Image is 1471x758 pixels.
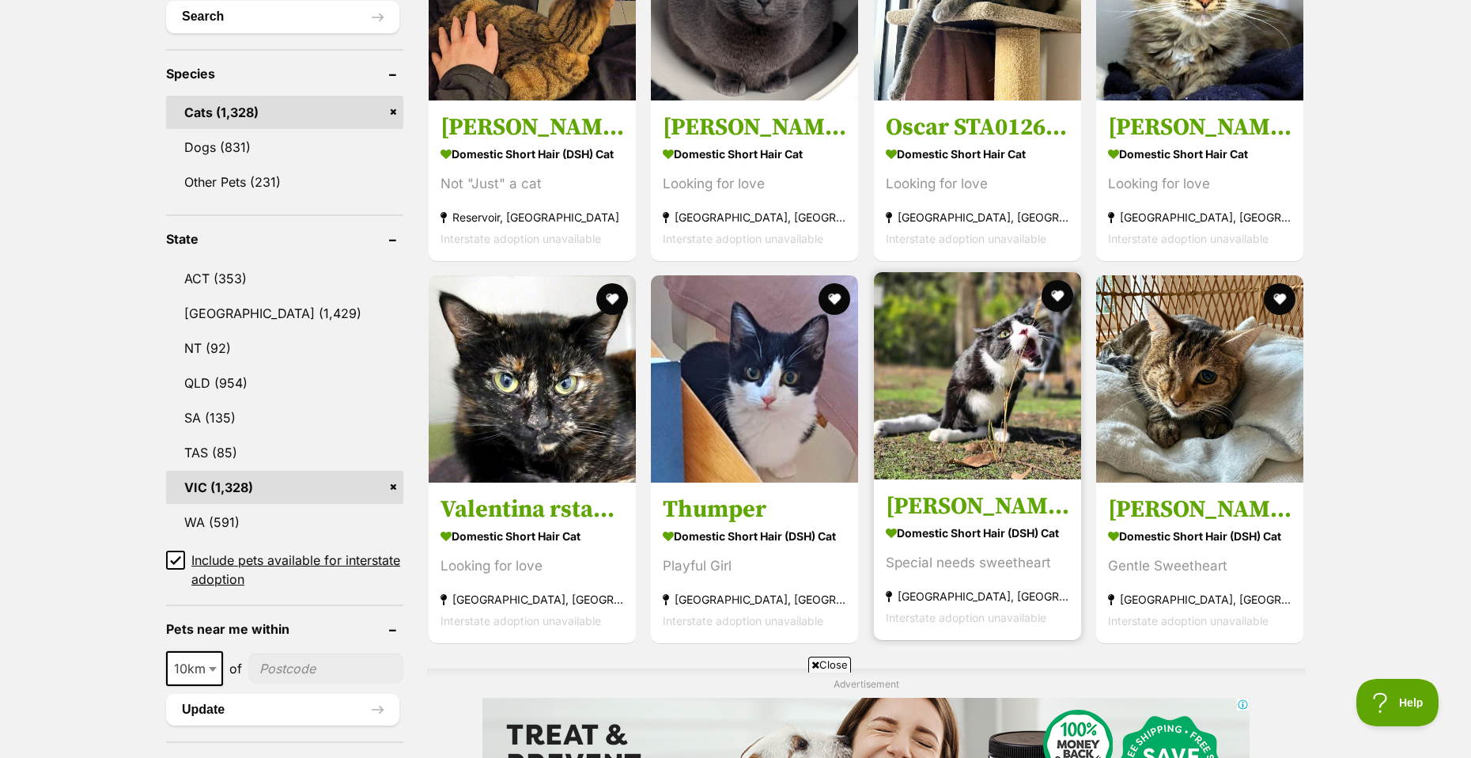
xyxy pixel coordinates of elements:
[663,525,846,548] strong: Domestic Short Hair (DSH) Cat
[651,100,858,260] a: [PERSON_NAME] STA013366 Domestic Short Hair Cat Looking for love [GEOGRAPHIC_DATA], [GEOGRAPHIC_D...
[663,231,823,244] span: Interstate adoption unavailable
[441,231,601,244] span: Interstate adoption unavailable
[1108,525,1291,548] strong: Domestic Short Hair (DSH) Cat
[166,297,403,330] a: [GEOGRAPHIC_DATA] (1,429)
[166,165,403,199] a: Other Pets (231)
[874,479,1081,640] a: [PERSON_NAME] Domestic Short Hair (DSH) Cat Special needs sweetheart [GEOGRAPHIC_DATA], [GEOGRAPH...
[886,611,1046,624] span: Interstate adoption unavailable
[1096,275,1303,483] img: Ellie May - Domestic Short Hair (DSH) Cat
[1108,206,1291,227] strong: [GEOGRAPHIC_DATA], [GEOGRAPHIC_DATA]
[1108,142,1291,165] strong: Domestic Short Hair Cat
[166,131,403,164] a: Dogs (831)
[1108,231,1269,244] span: Interstate adoption unavailable
[441,495,624,525] h3: Valentina rsta014176
[663,142,846,165] strong: Domestic Short Hair Cat
[441,589,624,610] strong: [GEOGRAPHIC_DATA], [GEOGRAPHIC_DATA]
[166,694,399,726] button: Update
[886,231,1046,244] span: Interstate adoption unavailable
[429,483,636,643] a: Valentina rsta014176 Domestic Short Hair Cat Looking for love [GEOGRAPHIC_DATA], [GEOGRAPHIC_DATA...
[1264,283,1295,315] button: favourite
[166,551,403,589] a: Include pets available for interstate adoption
[663,112,846,142] h3: [PERSON_NAME] STA013366
[886,142,1069,165] strong: Domestic Short Hair Cat
[663,206,846,227] strong: [GEOGRAPHIC_DATA], [GEOGRAPHIC_DATA]
[886,586,1069,607] strong: [GEOGRAPHIC_DATA], [GEOGRAPHIC_DATA]
[191,551,403,589] span: Include pets available for interstate adoption
[441,525,624,548] strong: Domestic Short Hair Cat
[429,100,636,260] a: [PERSON_NAME] Domestic Short Hair (DSH) Cat Not "Just" a cat Reservoir, [GEOGRAPHIC_DATA] Interst...
[441,206,624,227] strong: Reservoir, [GEOGRAPHIC_DATA]
[166,622,403,636] header: Pets near me within
[663,555,846,577] div: Playful Girl
[166,96,403,129] a: Cats (1,328)
[166,1,399,32] button: Search
[1108,112,1291,142] h3: [PERSON_NAME] STA013648
[651,275,858,483] img: Thumper - Domestic Short Hair (DSH) Cat
[229,659,242,678] span: of
[1356,679,1439,726] iframe: Help Scout Beacon - Open
[663,495,846,525] h3: Thumper
[1108,589,1291,610] strong: [GEOGRAPHIC_DATA], [GEOGRAPHIC_DATA]
[441,142,624,165] strong: Domestic Short Hair (DSH) Cat
[663,172,846,194] div: Looking for love
[886,552,1069,574] div: Special needs sweetheart
[1108,614,1269,627] span: Interstate adoption unavailable
[1096,483,1303,643] a: [PERSON_NAME] Domestic Short Hair (DSH) Cat Gentle Sweetheart [GEOGRAPHIC_DATA], [GEOGRAPHIC_DATA...
[166,262,403,295] a: ACT (353)
[886,172,1069,194] div: Looking for love
[886,521,1069,544] strong: Domestic Short Hair (DSH) Cat
[166,366,403,400] a: QLD (954)
[248,654,403,684] input: postcode
[166,436,403,469] a: TAS (85)
[886,206,1069,227] strong: [GEOGRAPHIC_DATA], [GEOGRAPHIC_DATA]
[429,275,636,483] img: Valentina rsta014176 - Domestic Short Hair Cat
[166,332,403,365] a: NT (92)
[166,401,403,434] a: SA (135)
[663,614,823,627] span: Interstate adoption unavailable
[874,272,1081,479] img: Lucy - Domestic Short Hair (DSH) Cat
[448,679,1023,750] iframe: Advertisement
[1108,495,1291,525] h3: [PERSON_NAME]
[886,112,1069,142] h3: Oscar STA012657
[441,172,624,194] div: Not "Just" a cat
[166,471,403,504] a: VIC (1,328)
[166,651,223,686] span: 10km
[663,589,846,610] strong: [GEOGRAPHIC_DATA], [GEOGRAPHIC_DATA]
[166,232,403,246] header: State
[819,283,851,315] button: favourite
[886,491,1069,521] h3: [PERSON_NAME]
[1108,172,1291,194] div: Looking for love
[596,283,628,315] button: favourite
[1042,280,1073,312] button: favourite
[441,614,601,627] span: Interstate adoption unavailable
[166,506,403,539] a: WA (591)
[808,657,851,673] span: Close
[166,66,403,81] header: Species
[651,483,858,643] a: Thumper Domestic Short Hair (DSH) Cat Playful Girl [GEOGRAPHIC_DATA], [GEOGRAPHIC_DATA] Interstat...
[1108,555,1291,577] div: Gentle Sweetheart
[874,100,1081,260] a: Oscar STA012657 Domestic Short Hair Cat Looking for love [GEOGRAPHIC_DATA], [GEOGRAPHIC_DATA] Int...
[1096,100,1303,260] a: [PERSON_NAME] STA013648 Domestic Short Hair Cat Looking for love [GEOGRAPHIC_DATA], [GEOGRAPHIC_D...
[441,112,624,142] h3: [PERSON_NAME]
[441,555,624,577] div: Looking for love
[168,658,221,680] span: 10km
